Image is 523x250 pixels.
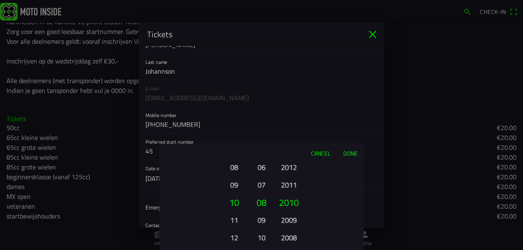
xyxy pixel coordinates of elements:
[223,160,245,174] button: 08
[223,213,245,227] button: 11
[277,178,300,192] button: 2011
[277,160,300,174] button: 2012
[256,230,267,245] button: 10
[275,194,303,211] button: 2010
[277,230,300,245] button: 2008
[220,194,248,211] button: 10
[256,178,267,192] button: 07
[277,213,300,227] button: 2009
[223,178,245,192] button: 09
[337,144,364,162] button: Done
[256,213,267,227] button: 09
[256,160,267,174] button: 06
[255,194,268,211] button: 08
[304,144,337,162] button: Cancel
[223,230,245,245] button: 12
